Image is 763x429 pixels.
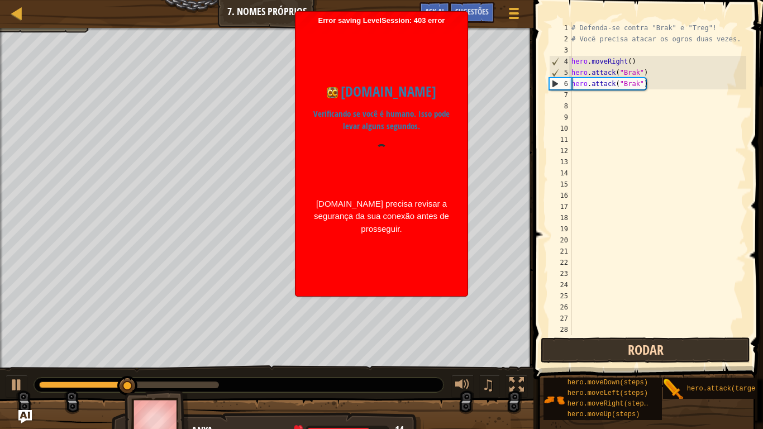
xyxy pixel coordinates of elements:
h1: [DOMAIN_NAME] [309,81,454,102]
div: 27 [549,313,571,324]
div: 11 [549,134,571,145]
div: 17 [549,201,571,212]
button: Mostrar menu do jogo [500,2,528,28]
button: Ajuste o volume [451,375,474,398]
div: 19 [549,223,571,235]
p: Verificando se você é humano. Isso pode levar alguns segundos. [309,108,454,133]
div: 9 [549,112,571,123]
div: 8 [549,101,571,112]
div: 20 [549,235,571,246]
div: 26 [549,302,571,313]
div: 21 [549,246,571,257]
div: 22 [549,257,571,268]
div: 10 [549,123,571,134]
div: 28 [549,324,571,335]
div: 23 [549,268,571,279]
img: portrait.png [663,379,684,400]
div: 16 [549,190,571,201]
button: Ctrl + P: Play [6,375,28,398]
div: 5 [550,67,571,78]
span: ♫ [481,376,494,393]
img: portrait.png [543,389,565,411]
div: 6 [550,78,571,89]
div: 7 [549,89,571,101]
span: hero.moveUp(steps) [568,411,640,418]
span: Error saving LevelSession: 403 error [301,16,462,291]
span: Ask AI [425,6,444,17]
span: hero.moveLeft(steps) [568,389,648,397]
button: Rodar [541,337,750,363]
div: 12 [549,145,571,156]
div: 24 [549,279,571,290]
button: Ask AI [419,2,450,23]
span: Sugestões [455,6,489,17]
div: 18 [549,212,571,223]
div: 2 [549,34,571,45]
button: ♫ [479,375,500,398]
div: [DOMAIN_NAME] precisa revisar a segurança da sua conexão antes de prosseguir. [309,198,454,236]
img: Ícone de codecombat.com [327,87,338,98]
div: 13 [549,156,571,168]
span: hero.moveRight(steps) [568,400,652,408]
div: 14 [549,168,571,179]
button: Ask AI [18,410,32,423]
div: 29 [549,335,571,346]
div: 15 [549,179,571,190]
div: 4 [550,56,571,67]
button: Toggle fullscreen [506,375,528,398]
span: hero.moveDown(steps) [568,379,648,387]
div: 1 [549,22,571,34]
div: 25 [549,290,571,302]
div: 3 [549,45,571,56]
